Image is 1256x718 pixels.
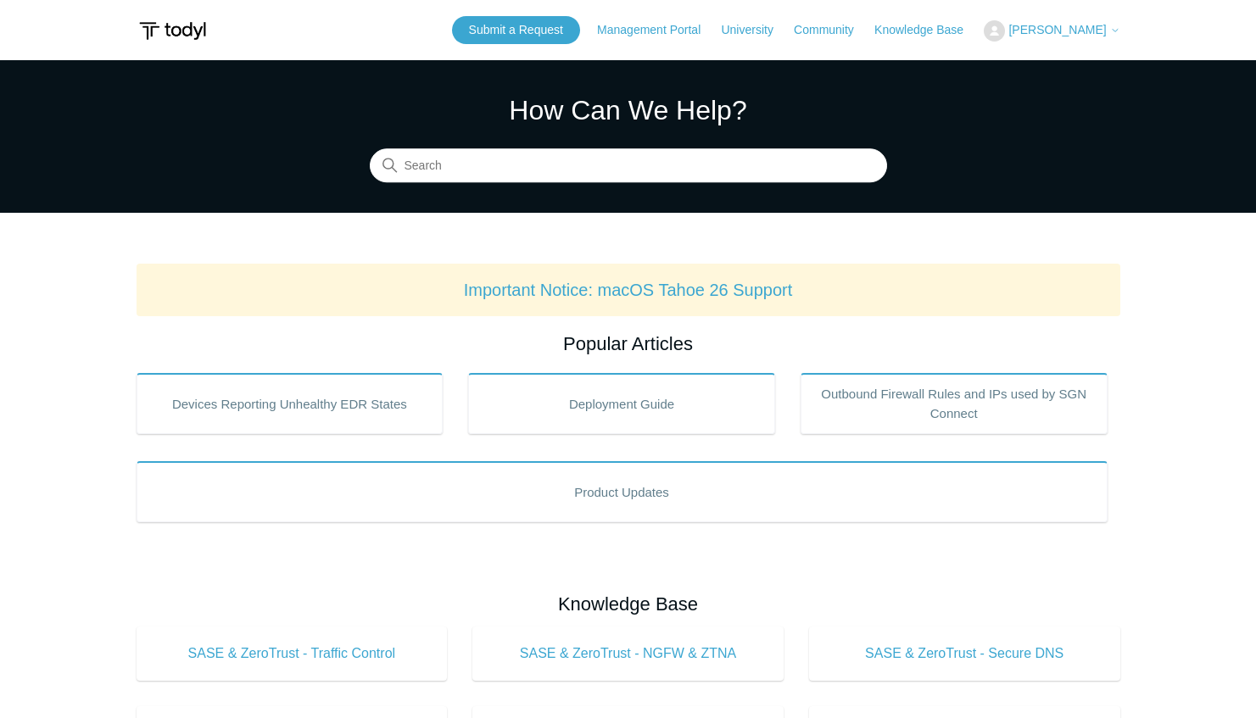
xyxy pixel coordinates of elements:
[1008,23,1106,36] span: [PERSON_NAME]
[370,149,887,183] input: Search
[809,626,1120,681] a: SASE & ZeroTrust - Secure DNS
[874,21,980,39] a: Knowledge Base
[794,21,871,39] a: Community
[137,15,209,47] img: Todyl Support Center Help Center home page
[468,373,775,434] a: Deployment Guide
[137,626,448,681] a: SASE & ZeroTrust - Traffic Control
[472,626,784,681] a: SASE & ZeroTrust - NGFW & ZTNA
[721,21,790,39] a: University
[452,16,580,44] a: Submit a Request
[498,643,758,664] span: SASE & ZeroTrust - NGFW & ZTNA
[370,90,887,131] h1: How Can We Help?
[137,590,1120,618] h2: Knowledge Base
[137,330,1120,358] h2: Popular Articles
[801,373,1108,434] a: Outbound Firewall Rules and IPs used by SGN Connect
[137,373,444,434] a: Devices Reporting Unhealthy EDR States
[162,643,422,664] span: SASE & ZeroTrust - Traffic Control
[464,281,793,299] a: Important Notice: macOS Tahoe 26 Support
[835,643,1095,664] span: SASE & ZeroTrust - Secure DNS
[137,461,1108,522] a: Product Updates
[984,20,1119,42] button: [PERSON_NAME]
[597,21,717,39] a: Management Portal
